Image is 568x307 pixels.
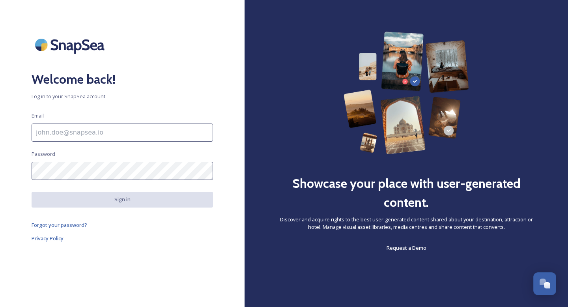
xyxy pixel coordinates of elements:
[32,32,110,58] img: SnapSea Logo
[32,221,87,228] span: Forgot your password?
[344,32,469,154] img: 63b42ca75bacad526042e722_Group%20154-p-800.png
[387,244,426,251] span: Request a Demo
[533,272,556,295] button: Open Chat
[276,216,536,231] span: Discover and acquire rights to the best user-generated content shared about your destination, att...
[276,174,536,212] h2: Showcase your place with user-generated content.
[32,150,55,158] span: Password
[32,112,44,120] span: Email
[32,70,213,89] h2: Welcome back!
[32,124,213,142] input: john.doe@snapsea.io
[32,93,213,100] span: Log in to your SnapSea account
[387,243,426,253] a: Request a Demo
[32,235,64,242] span: Privacy Policy
[32,192,213,207] button: Sign in
[32,234,213,243] a: Privacy Policy
[32,220,213,230] a: Forgot your password?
